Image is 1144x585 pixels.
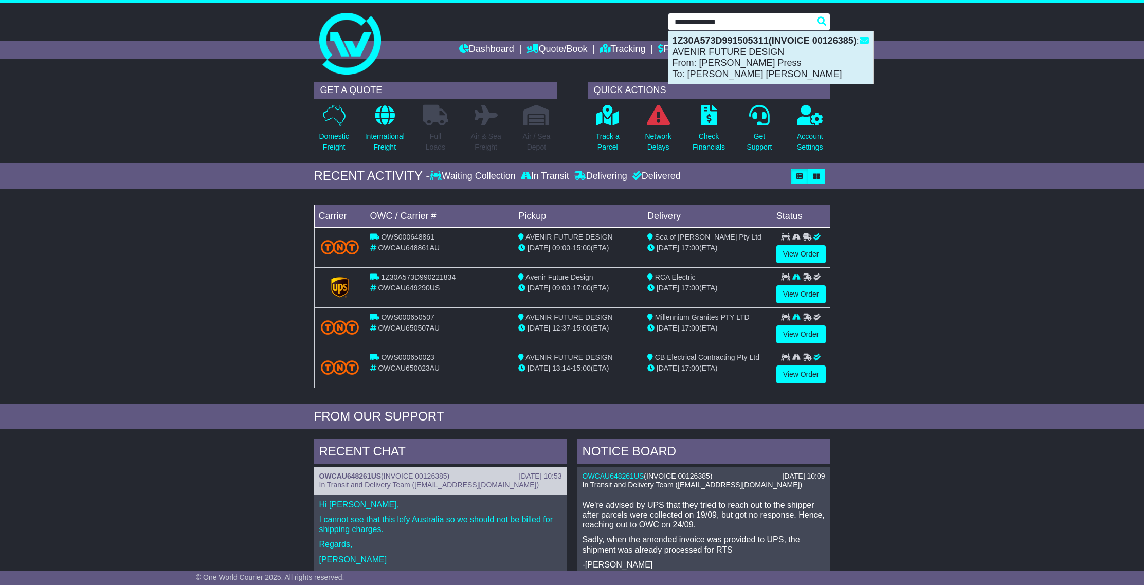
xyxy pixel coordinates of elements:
p: -[PERSON_NAME] [583,560,825,570]
div: ( ) [319,472,562,481]
span: [DATE] [528,364,550,372]
img: GetCarrierServiceLogo [331,277,349,298]
span: INVOICE 00126385 [646,472,710,480]
a: Track aParcel [595,104,620,158]
p: Domestic Freight [319,131,349,153]
a: Financials [658,41,705,59]
span: Millennium Granites PTY LTD [655,313,750,321]
span: [DATE] [657,284,679,292]
span: 1Z30A573D990221834 [381,273,456,281]
span: OWCAU650507AU [378,324,440,332]
div: Waiting Collection [430,171,518,182]
a: View Order [776,245,826,263]
span: RCA Electric [655,273,696,281]
td: OWC / Carrier # [366,205,514,227]
div: - (ETA) [518,323,639,334]
span: [DATE] [657,364,679,372]
span: 15:00 [573,324,591,332]
a: GetSupport [746,104,772,158]
p: Account Settings [797,131,823,153]
div: QUICK ACTIONS [588,82,830,99]
span: 12:37 [552,324,570,332]
span: 17:00 [681,364,699,372]
a: AccountSettings [796,104,824,158]
span: OWS000648861 [381,233,434,241]
span: 17:00 [681,324,699,332]
span: INVOICE 00126385 [384,472,447,480]
td: Carrier [314,205,366,227]
img: TNT_Domestic.png [321,360,359,374]
a: DomesticFreight [318,104,349,158]
a: Tracking [600,41,645,59]
span: In Transit and Delivery Team ([EMAIL_ADDRESS][DOMAIN_NAME]) [583,481,803,489]
p: We're advised by UPS that they tried to reach out to the shipper after parcels were collected on ... [583,500,825,530]
p: I cannot see that this lefy Australia so we should not be billed for shipping charges. [319,515,562,534]
p: Check Financials [693,131,725,153]
span: OWCAU650023AU [378,364,440,372]
span: In Transit and Delivery Team ([EMAIL_ADDRESS][DOMAIN_NAME]) [319,481,539,489]
p: Sadly, when the amended invoice was provided to UPS, the shipment was already processed for RTS [583,535,825,554]
span: 09:00 [552,244,570,252]
span: 17:00 [573,284,591,292]
span: [DATE] [528,244,550,252]
div: NOTICE BOARD [577,439,830,467]
span: OWCAU648861AU [378,244,440,252]
div: Delivering [572,171,630,182]
td: Delivery [643,205,772,227]
span: [DATE] [657,244,679,252]
div: GET A QUOTE [314,82,557,99]
p: Hi [PERSON_NAME], [319,500,562,509]
a: InternationalFreight [365,104,405,158]
div: - (ETA) [518,283,639,294]
p: International Freight [365,131,405,153]
img: TNT_Domestic.png [321,240,359,254]
a: OWCAU648261US [583,472,644,480]
div: In Transit [518,171,572,182]
p: Network Delays [645,131,671,153]
div: : AVENIR FUTURE DESIGN From: [PERSON_NAME] Press To: [PERSON_NAME] [PERSON_NAME] [668,31,873,84]
div: [DATE] 10:53 [519,472,561,481]
div: [DATE] 10:09 [782,472,825,481]
div: (ETA) [647,363,768,374]
img: TNT_Domestic.png [321,320,359,334]
span: 17:00 [681,284,699,292]
span: [DATE] [528,324,550,332]
a: Quote/Book [526,41,587,59]
td: Pickup [514,205,643,227]
div: (ETA) [647,243,768,253]
a: CheckFinancials [692,104,725,158]
span: [DATE] [528,284,550,292]
div: RECENT CHAT [314,439,567,467]
a: OWCAU648261US [319,472,382,480]
div: ( ) [583,472,825,481]
p: Track a Parcel [596,131,620,153]
span: CB Electrical Contracting Pty Ltd [655,353,759,361]
div: - (ETA) [518,243,639,253]
a: View Order [776,325,826,343]
div: (ETA) [647,283,768,294]
p: Air / Sea Depot [523,131,551,153]
strong: 1Z30A573D991505311(INVOICE 00126385) [673,35,857,46]
p: Get Support [747,131,772,153]
span: 09:00 [552,284,570,292]
div: RECENT ACTIVITY - [314,169,430,184]
td: Status [772,205,830,227]
div: Delivered [630,171,681,182]
span: 17:00 [681,244,699,252]
span: 13:14 [552,364,570,372]
span: AVENIR FUTURE DESIGN [525,233,612,241]
span: [DATE] [657,324,679,332]
span: 15:00 [573,244,591,252]
div: (ETA) [647,323,768,334]
a: View Order [776,365,826,383]
span: AVENIR FUTURE DESIGN [525,353,612,361]
span: OWCAU649290US [378,284,440,292]
div: FROM OUR SUPPORT [314,409,830,424]
p: Full Loads [423,131,448,153]
p: Regards, [319,539,562,549]
a: View Order [776,285,826,303]
div: - (ETA) [518,363,639,374]
span: OWS000650023 [381,353,434,361]
span: OWS000650507 [381,313,434,321]
span: Avenir Future Design [525,273,593,281]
